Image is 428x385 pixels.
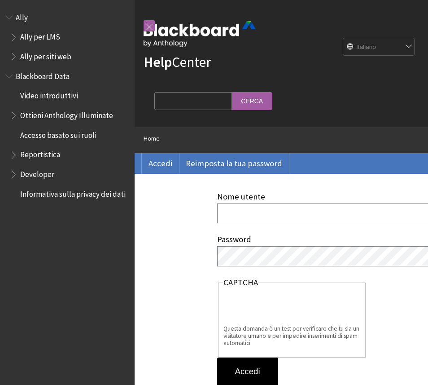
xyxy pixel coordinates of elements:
a: Home [144,133,160,144]
strong: Help [144,53,172,71]
a: HelpCenter [144,53,211,71]
span: Reportistica [20,147,60,159]
span: Ally per LMS [20,30,60,42]
select: Site Language Selector [343,38,415,56]
span: Ottieni Anthology Illuminate [20,108,113,120]
div: Questa domanda è un test per verificare che tu sia un visitatore umano e per impedire inserimenti... [223,325,360,346]
span: Developer [20,167,54,179]
input: Cerca [232,92,272,110]
label: Nome utente [217,191,265,202]
span: Video introduttivi [20,89,78,101]
legend: CAPTCHA [223,278,258,288]
iframe: reCAPTCHA [223,290,360,325]
span: Blackboard Data [16,69,70,81]
nav: Book outline for Anthology Illuminate [5,69,129,202]
span: Informativa sulla privacy dei dati [20,186,126,199]
nav: Book outline for Anthology Ally Help [5,10,129,64]
span: Accesso basato sui ruoli [20,128,96,140]
span: Ally [16,10,28,22]
span: Ally per siti web [20,49,71,61]
a: Accedi [142,153,179,174]
label: Password [217,234,251,244]
img: Blackboard by Anthology [144,21,256,47]
a: Reimposta la tua password [179,153,289,174]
